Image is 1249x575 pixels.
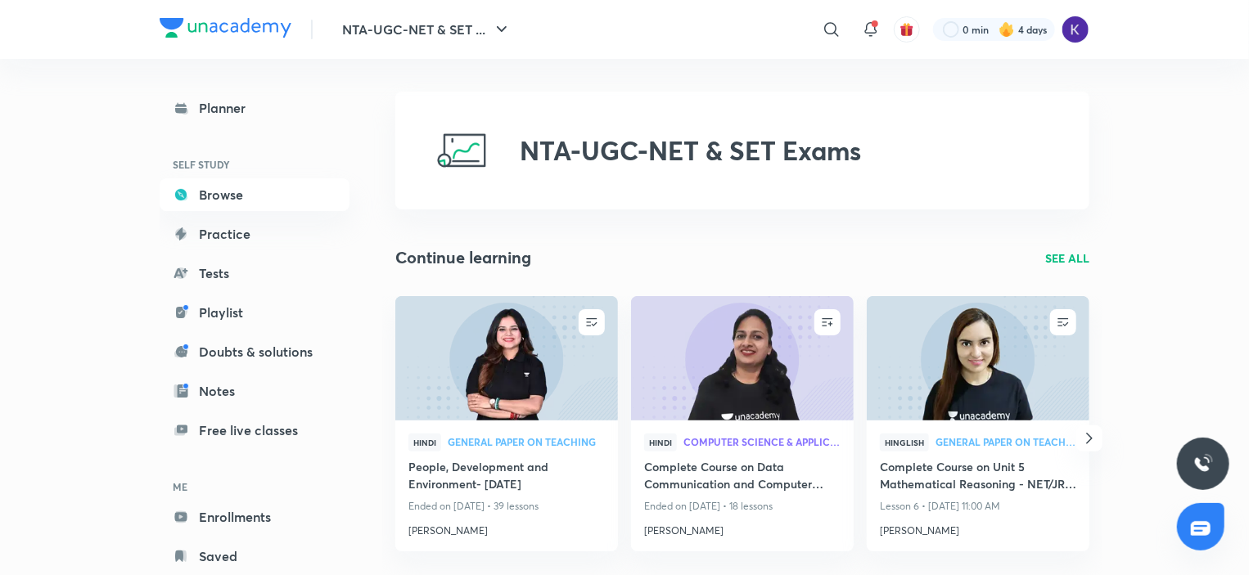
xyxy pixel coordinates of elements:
[160,375,349,407] a: Notes
[999,21,1015,38] img: streak
[160,18,291,42] a: Company Logo
[683,437,841,447] span: Computer Science & Application
[408,433,441,451] span: Hindi
[160,473,349,501] h6: ME
[880,496,1076,517] p: Lesson 6 • [DATE] 11:00 AM
[864,294,1091,421] img: new-thumbnail
[644,458,841,496] a: Complete Course on Data Communication and Computer Networks
[936,437,1076,448] a: General Paper on Teaching
[408,496,605,517] p: Ended on [DATE] • 39 lessons
[1045,249,1089,267] a: SEE ALL
[160,218,349,250] a: Practice
[880,433,929,451] span: Hinglish
[1193,454,1213,474] img: ttu
[395,296,618,420] a: new-thumbnail
[936,437,1076,447] span: General Paper on Teaching
[160,540,349,573] a: Saved
[160,18,291,38] img: Company Logo
[160,92,349,124] a: Planner
[160,414,349,447] a: Free live classes
[880,458,1076,496] a: Complete Course on Unit 5 Mathematical Reasoning - NET/JRF [DATE]
[160,178,349,211] a: Browse
[160,150,349,178] h6: SELF STUDY
[448,437,605,448] a: General Paper on Teaching
[880,517,1076,538] a: [PERSON_NAME]
[408,517,605,538] a: [PERSON_NAME]
[520,135,861,166] h2: NTA-UGC-NET & SET Exams
[160,296,349,329] a: Playlist
[393,294,620,421] img: new-thumbnail
[1062,16,1089,43] img: kanishka hemani
[644,433,677,451] span: Hindi
[644,496,841,517] p: Ended on [DATE] • 18 lessons
[435,124,487,177] img: NTA-UGC-NET & SET Exams
[894,16,920,43] button: avatar
[160,501,349,533] a: Enrollments
[395,245,531,270] h2: Continue learning
[332,13,521,46] button: NTA-UGC-NET & SET ...
[867,296,1089,420] a: new-thumbnail
[644,517,841,538] a: [PERSON_NAME]
[160,257,349,290] a: Tests
[629,294,855,421] img: new-thumbnail
[408,458,605,496] a: People, Development and Environment- [DATE]
[683,437,841,448] a: Computer Science & Application
[631,296,854,420] a: new-thumbnail
[448,437,605,447] span: General Paper on Teaching
[160,335,349,368] a: Doubts & solutions
[900,22,914,37] img: avatar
